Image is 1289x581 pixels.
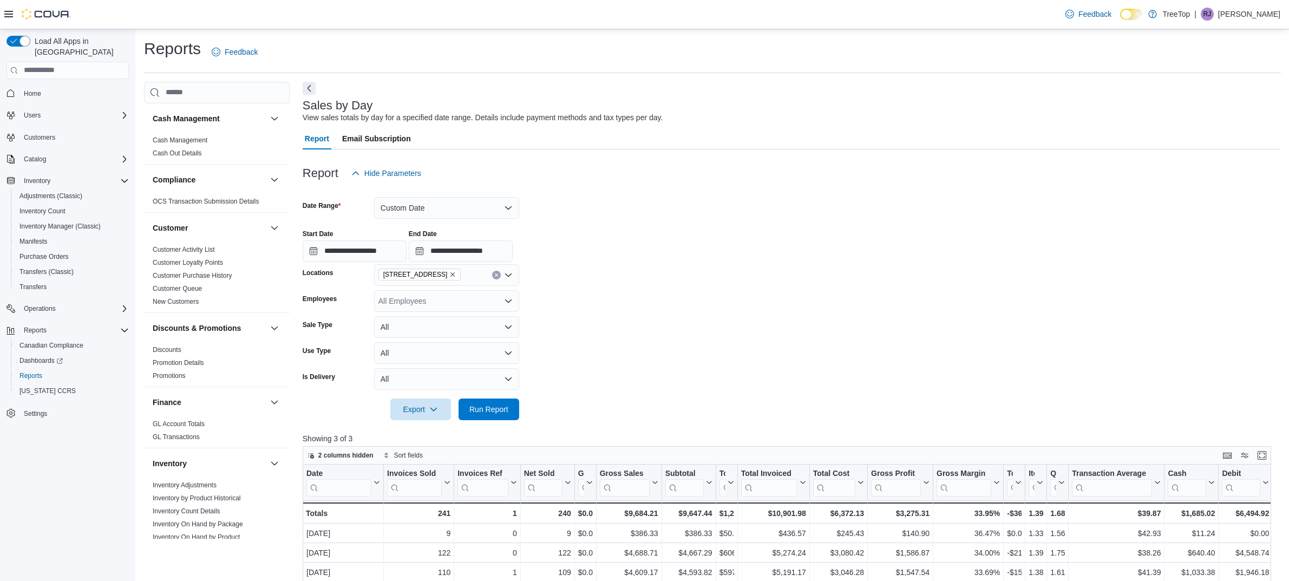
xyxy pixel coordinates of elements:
[268,173,281,186] button: Compliance
[11,383,133,399] button: [US_STATE] CCRS
[15,384,80,397] a: [US_STATE] CCRS
[24,177,50,185] span: Inventory
[11,279,133,295] button: Transfers
[15,235,51,248] a: Manifests
[1029,546,1043,559] div: 1.39
[153,533,240,541] a: Inventory On Hand by Product
[457,468,508,496] div: Invoices Ref
[504,271,513,279] button: Open list of options
[15,205,70,218] a: Inventory Count
[19,192,82,200] span: Adjustments (Classic)
[153,271,232,280] span: Customer Purchase History
[153,258,223,267] span: Customer Loyalty Points
[153,223,188,233] h3: Customer
[1168,527,1215,540] div: $11.24
[15,280,129,293] span: Transfers
[600,527,658,540] div: $386.33
[24,133,55,142] span: Customers
[719,527,734,540] div: $50.24
[306,566,380,579] div: [DATE]
[11,338,133,353] button: Canadian Compliance
[153,149,202,157] a: Cash Out Details
[457,507,516,520] div: 1
[153,174,266,185] button: Compliance
[2,173,133,188] button: Inventory
[813,468,864,496] button: Total Cost
[719,507,734,520] div: $1,254.54
[153,358,204,367] span: Promotion Details
[153,272,232,279] a: Customer Purchase History
[306,468,380,496] button: Date
[374,316,519,338] button: All
[153,284,202,293] span: Customer Queue
[397,399,444,420] span: Export
[1168,468,1206,479] div: Cash
[153,397,266,408] button: Finance
[387,507,450,520] div: 241
[153,433,200,441] span: GL Transactions
[1072,527,1161,540] div: $42.93
[268,221,281,234] button: Customer
[1168,546,1215,559] div: $640.40
[11,234,133,249] button: Manifests
[306,546,380,559] div: [DATE]
[153,371,186,380] span: Promotions
[153,113,220,124] h3: Cash Management
[15,354,67,367] a: Dashboards
[741,468,806,496] button: Total Invoiced
[459,399,519,420] button: Run Report
[24,111,41,120] span: Users
[153,520,243,528] span: Inventory On Hand by Package
[1029,527,1043,540] div: 1.33
[469,404,508,415] span: Run Report
[153,397,181,408] h3: Finance
[1203,8,1212,21] span: RJ
[578,507,592,520] div: $0.00
[2,86,133,101] button: Home
[153,259,223,266] a: Customer Loyalty Points
[578,527,593,540] div: $0.00
[15,190,129,203] span: Adjustments (Classic)
[1194,8,1196,21] p: |
[306,468,371,479] div: Date
[15,280,51,293] a: Transfers
[364,168,421,179] span: Hide Parameters
[19,174,55,187] button: Inventory
[207,41,262,63] a: Feedback
[457,546,516,559] div: 0
[19,252,69,261] span: Purchase Orders
[153,174,195,185] h3: Compliance
[144,134,290,164] div: Cash Management
[19,387,76,395] span: [US_STATE] CCRS
[813,468,855,496] div: Total Cost
[15,384,129,397] span: Washington CCRS
[813,468,855,479] div: Total Cost
[24,326,47,335] span: Reports
[524,468,562,496] div: Net Sold
[19,109,45,122] button: Users
[19,87,129,100] span: Home
[387,468,442,479] div: Invoices Sold
[303,449,378,462] button: 2 columns hidden
[378,269,461,280] span: 150 Nipissing Road, Unit 3
[1168,507,1215,520] div: $1,685.02
[524,546,571,559] div: 122
[1222,546,1269,559] div: $4,548.74
[153,359,204,367] a: Promotion Details
[153,136,207,144] a: Cash Management
[24,409,47,418] span: Settings
[19,207,66,216] span: Inventory Count
[24,155,46,164] span: Catalog
[387,468,450,496] button: Invoices Sold
[144,243,290,312] div: Customer
[153,481,217,489] span: Inventory Adjustments
[153,113,266,124] button: Cash Management
[153,494,241,502] span: Inventory by Product Historical
[741,527,806,540] div: $436.57
[1222,507,1269,520] div: $6,494.92
[144,38,201,60] h1: Reports
[741,468,797,479] div: Total Invoiced
[524,507,571,520] div: 240
[153,198,259,205] a: OCS Transaction Submission Details
[15,369,47,382] a: Reports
